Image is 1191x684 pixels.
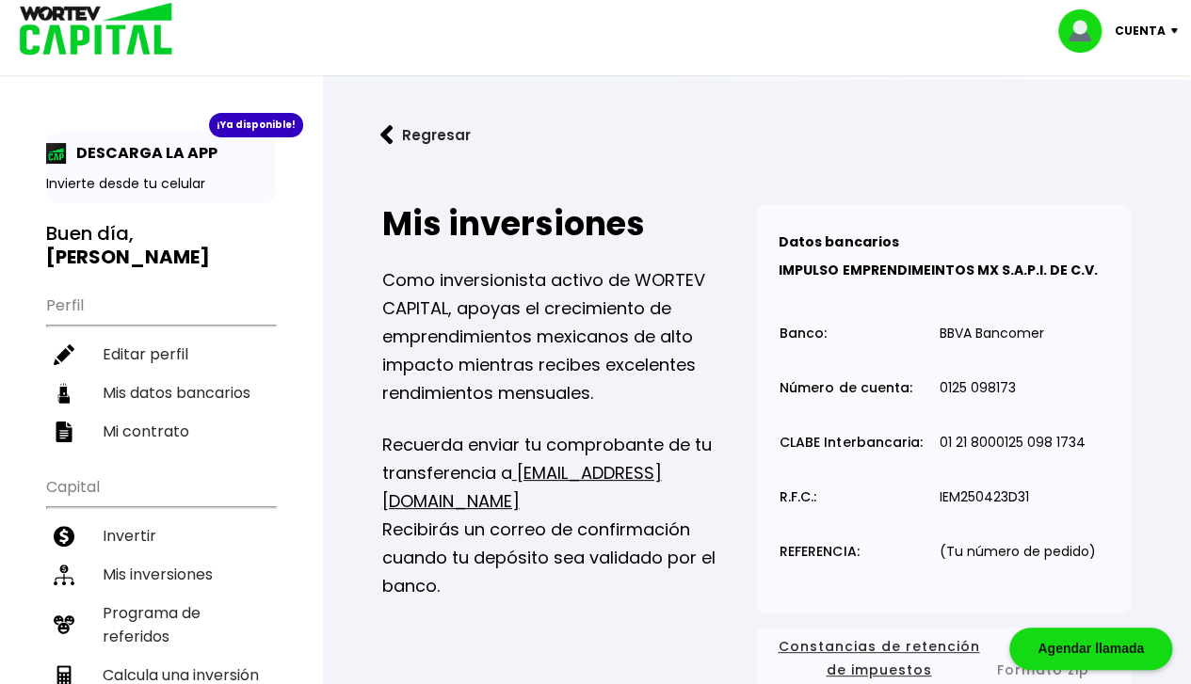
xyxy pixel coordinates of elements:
button: Regresar [352,110,499,160]
img: inversiones-icon.6695dc30.svg [54,565,74,585]
p: Como inversionista activo de WORTEV CAPITAL, apoyas el crecimiento de emprendimientos mexicanos d... [382,266,757,407]
ul: Perfil [46,284,275,451]
a: Mis inversiones [46,555,275,594]
img: icon-down [1166,28,1191,34]
b: Datos bancarios [779,232,898,251]
a: Editar perfil [46,335,275,374]
img: invertir-icon.b3b967d7.svg [54,526,74,547]
div: Agendar llamada [1009,628,1172,670]
img: contrato-icon.f2db500c.svg [54,422,74,442]
span: Constancias de retención de impuestos [771,635,986,682]
p: CLABE Interbancaria: [780,436,922,450]
a: Mi contrato [46,412,275,451]
p: 01 21 8000125 098 1734 [939,436,1085,450]
p: Cuenta [1115,17,1166,45]
img: editar-icon.952d3147.svg [54,344,74,365]
a: Programa de referidos [46,594,275,656]
a: [EMAIL_ADDRESS][DOMAIN_NAME] [382,461,662,513]
p: DESCARGA LA APP [67,141,217,165]
a: Invertir [46,517,275,555]
div: ¡Ya disponible! [209,113,303,137]
p: Recuerda enviar tu comprobante de tu transferencia a Recibirás un correo de confirmación cuando t... [382,431,757,600]
img: recomiendanos-icon.9b8e9327.svg [54,614,74,635]
b: [PERSON_NAME] [46,244,210,270]
p: (Tu número de pedido) [939,545,1095,559]
img: flecha izquierda [380,125,394,145]
p: R.F.C.: [780,490,816,504]
h2: Mis inversiones [382,205,757,243]
a: flecha izquierdaRegresar [352,110,1161,160]
p: Invierte desde tu celular [46,174,275,194]
p: IEM250423D31 [939,490,1028,504]
button: Constancias de retención de impuestos2024 Formato zip [771,635,1116,682]
h3: Buen día, [46,222,275,269]
p: Banco: [780,326,827,341]
p: REFERENCIA: [780,545,859,559]
p: Número de cuenta: [780,381,911,395]
p: 0125 098173 [939,381,1015,395]
img: datos-icon.10cf9172.svg [54,383,74,404]
img: profile-image [1058,9,1115,53]
b: IMPULSO EMPRENDIMEINTOS MX S.A.P.I. DE C.V. [779,261,1097,279]
p: BBVA Bancomer [939,326,1043,341]
a: Mis datos bancarios [46,374,275,412]
img: app-icon [46,143,67,164]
